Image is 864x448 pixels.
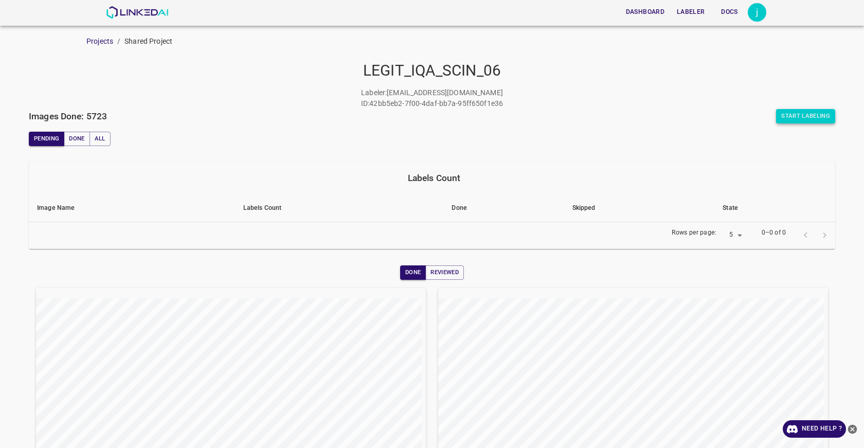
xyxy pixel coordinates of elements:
p: Labeler : [361,87,387,98]
button: All [89,132,111,146]
button: Start Labeling [776,109,835,123]
button: Dashboard [622,4,669,21]
th: Done [443,194,564,222]
a: Need Help ? [783,420,846,438]
p: [EMAIL_ADDRESS][DOMAIN_NAME] [387,87,503,98]
button: Done [400,265,426,280]
a: Projects [86,37,113,45]
p: Shared Project [124,36,172,47]
p: 0–0 of 0 [762,228,786,238]
p: ID : [361,98,369,109]
img: LinkedAI [106,6,168,19]
h6: Images Done: 5723 [29,109,107,123]
button: Pending [29,132,64,146]
div: j [748,3,766,22]
button: close-help [846,420,859,438]
th: Labels Count [235,194,444,222]
h4: LEGIT_IQA_SCIN_06 [29,61,835,80]
p: 42bb5eb2-7f00-4daf-bb7a-95ff650f1e36 [369,98,503,109]
button: Docs [713,4,746,21]
th: Skipped [564,194,715,222]
button: Labeler [673,4,709,21]
nav: breadcrumb [86,36,864,47]
th: State [714,194,835,222]
button: Reviewed [425,265,464,280]
th: Image Name [29,194,235,222]
a: Labeler [671,2,711,23]
button: Done [64,132,89,146]
p: Rows per page: [672,228,716,238]
a: Docs [711,2,748,23]
a: Dashboard [620,2,671,23]
li: / [117,36,120,47]
div: Labels Count [37,171,831,185]
div: 5 [721,228,745,242]
button: Open settings [748,3,766,22]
